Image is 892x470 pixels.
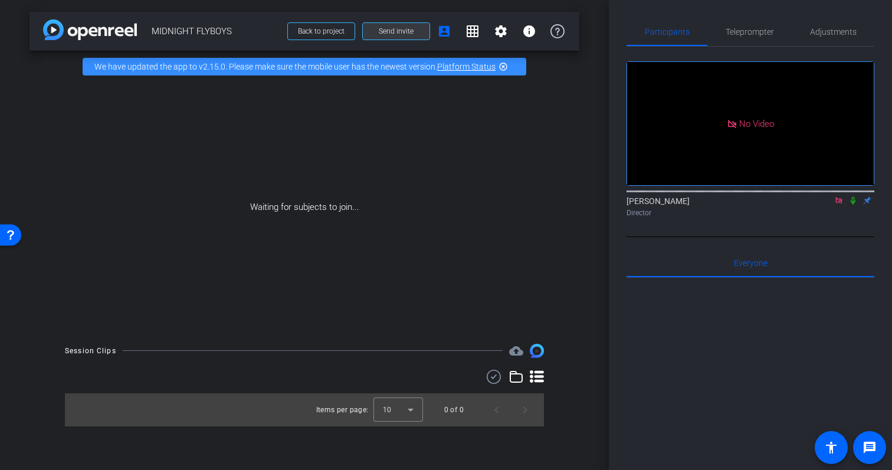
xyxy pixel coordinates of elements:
[509,344,523,358] span: Destinations for your clips
[362,22,430,40] button: Send invite
[824,441,838,455] mat-icon: accessibility
[522,24,536,38] mat-icon: info
[863,441,877,455] mat-icon: message
[379,27,414,36] span: Send invite
[298,27,345,35] span: Back to project
[437,24,451,38] mat-icon: account_box
[287,22,355,40] button: Back to project
[316,404,369,416] div: Items per page:
[83,58,526,75] div: We have updated the app to v2.15.0. Please make sure the mobile user has the newest version.
[437,62,496,71] a: Platform Status
[483,396,511,424] button: Previous page
[511,396,539,424] button: Next page
[810,28,857,36] span: Adjustments
[530,344,544,358] img: Session clips
[627,195,874,218] div: [PERSON_NAME]
[494,24,508,38] mat-icon: settings
[465,24,480,38] mat-icon: grid_on
[627,208,874,218] div: Director
[29,83,579,332] div: Waiting for subjects to join...
[726,28,774,36] span: Teleprompter
[152,19,280,43] span: MIDNIGHT FLYBOYS
[65,345,116,357] div: Session Clips
[739,118,774,129] span: No Video
[734,259,768,267] span: Everyone
[499,62,508,71] mat-icon: highlight_off
[509,344,523,358] mat-icon: cloud_upload
[645,28,690,36] span: Participants
[43,19,137,40] img: app-logo
[444,404,464,416] div: 0 of 0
